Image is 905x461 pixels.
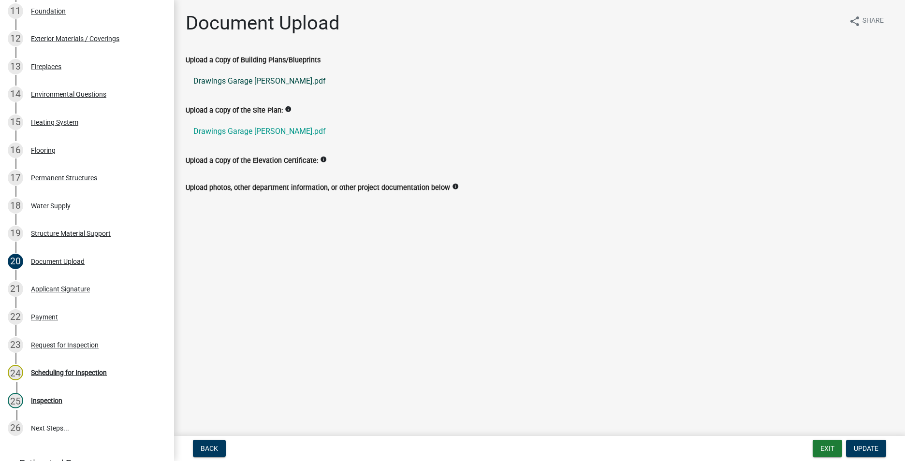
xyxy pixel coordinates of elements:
[31,230,111,237] div: Structure Material Support
[8,226,23,241] div: 19
[193,440,226,457] button: Back
[320,156,327,163] i: info
[31,342,99,348] div: Request for Inspection
[8,170,23,186] div: 17
[846,440,886,457] button: Update
[31,202,71,209] div: Water Supply
[31,119,78,126] div: Heating System
[31,397,62,404] div: Inspection
[452,183,459,190] i: info
[31,369,107,376] div: Scheduling for Inspection
[854,445,878,452] span: Update
[31,286,90,292] div: Applicant Signature
[31,8,66,14] div: Foundation
[201,445,218,452] span: Back
[841,12,891,30] button: shareShare
[8,3,23,19] div: 11
[813,440,842,457] button: Exit
[186,70,893,93] a: Drawings Garage [PERSON_NAME].pdf
[186,120,893,143] a: Drawings Garage [PERSON_NAME].pdf
[31,63,61,70] div: Fireplaces
[31,258,85,265] div: Document Upload
[186,57,321,64] label: Upload a Copy of Building Plans/Blueprints
[8,337,23,353] div: 23
[31,147,56,154] div: Flooring
[186,107,283,114] label: Upload a Copy of the Site Plan:
[8,365,23,380] div: 24
[8,115,23,130] div: 15
[31,314,58,320] div: Payment
[862,15,884,27] span: Share
[31,91,106,98] div: Environmental Questions
[8,143,23,158] div: 16
[31,35,119,42] div: Exterior Materials / Coverings
[31,174,97,181] div: Permanent Structures
[8,420,23,436] div: 26
[8,86,23,102] div: 14
[8,31,23,46] div: 12
[8,309,23,325] div: 22
[849,15,861,27] i: share
[8,59,23,74] div: 13
[8,198,23,214] div: 18
[285,106,292,113] i: info
[186,12,340,35] h1: Document Upload
[8,254,23,269] div: 20
[186,185,450,191] label: Upload photos, other department information, or other project documentation below
[186,158,318,164] label: Upload a Copy of the Elevation Certificate:
[8,281,23,297] div: 21
[8,393,23,408] div: 25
